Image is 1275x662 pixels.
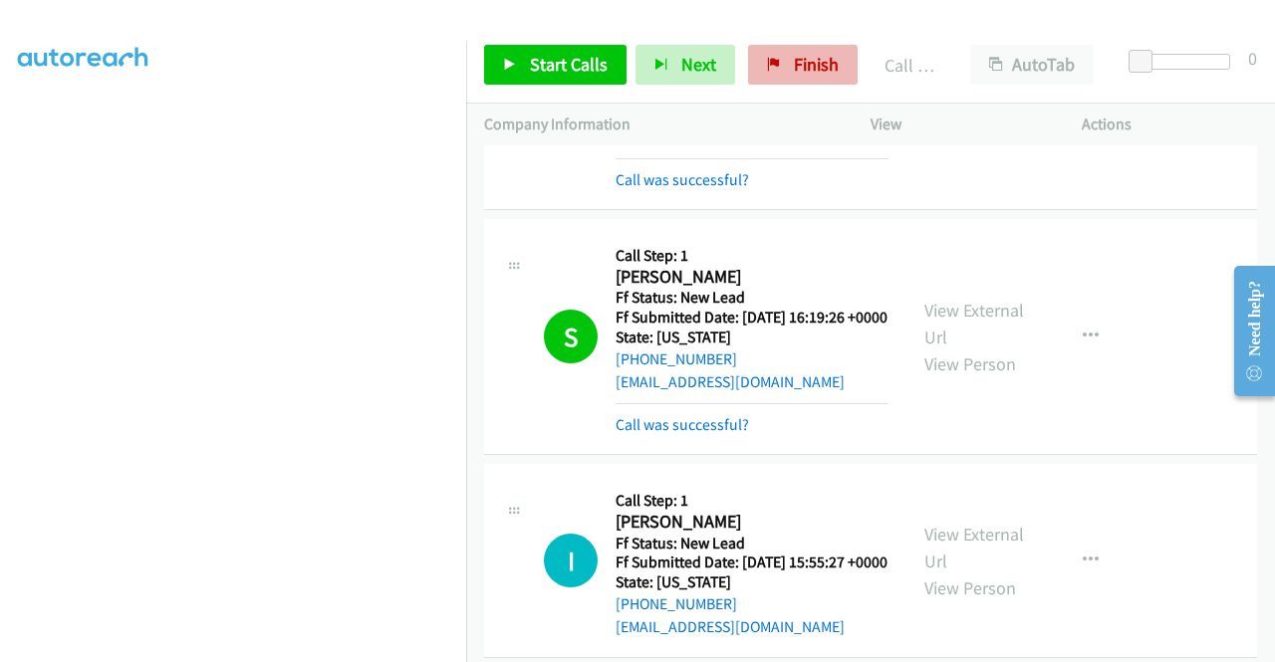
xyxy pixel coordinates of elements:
p: Call Completed [885,52,934,79]
a: Call was successful? [616,170,749,189]
a: View External Url [924,299,1024,348]
button: Next [636,45,735,85]
a: [EMAIL_ADDRESS][DOMAIN_NAME] [616,617,845,636]
h5: State: [US_STATE] [616,572,888,592]
h2: [PERSON_NAME] [616,266,882,289]
a: Start Calls [484,45,627,85]
a: Call was successful? [616,415,749,434]
h5: State: [US_STATE] [616,328,888,347]
a: Finish [748,45,858,85]
h1: S [544,310,598,363]
h5: Ff Status: New Lead [616,288,888,308]
a: [EMAIL_ADDRESS][DOMAIN_NAME] [616,372,845,391]
p: Company Information [484,112,835,136]
a: View Person [924,352,1016,375]
div: The call is yet to be attempted [544,534,598,587]
span: Finish [794,53,839,76]
h5: Call Step: 1 [616,491,888,511]
span: Start Calls [530,53,608,76]
iframe: Resource Center [1218,252,1275,410]
a: View External Url [924,523,1024,572]
a: [PHONE_NUMBER] [616,349,737,368]
p: Actions [1082,112,1257,136]
h5: Ff Submitted Date: [DATE] 15:55:27 +0000 [616,552,888,572]
h5: Call Step: 1 [616,246,888,266]
span: Next [681,53,716,76]
a: View Person [924,576,1016,599]
button: AutoTab [970,45,1094,85]
h1: I [544,534,598,587]
h2: [PERSON_NAME] [616,511,882,534]
h5: Ff Submitted Date: [DATE] 16:19:26 +0000 [616,308,888,328]
a: [PHONE_NUMBER] [616,594,737,613]
div: 0 [1248,45,1257,72]
p: View [871,112,1046,136]
h5: Ff Status: New Lead [616,534,888,553]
